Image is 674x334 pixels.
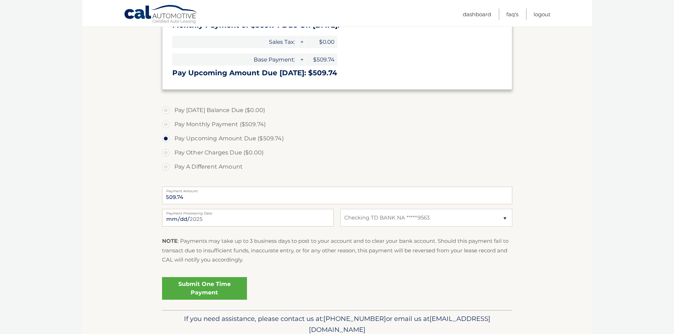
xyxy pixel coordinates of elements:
[172,36,298,48] span: Sales Tax:
[463,8,491,20] a: Dashboard
[162,117,512,131] label: Pay Monthly Payment ($509.74)
[506,8,518,20] a: FAQ's
[162,187,512,204] input: Payment Amount
[162,103,512,117] label: Pay [DATE] Balance Due ($0.00)
[298,36,305,48] span: +
[162,238,178,244] strong: NOTE
[162,160,512,174] label: Pay A Different Amount
[534,8,551,20] a: Logout
[298,53,305,66] span: +
[162,187,512,192] label: Payment Amount
[305,36,337,48] span: $0.00
[124,5,198,25] a: Cal Automotive
[162,131,512,146] label: Pay Upcoming Amount Due ($509.74)
[305,53,337,66] span: $509.74
[162,209,334,227] input: Payment Date
[172,69,502,77] h3: Pay Upcoming Amount Due [DATE]: $509.74
[162,146,512,160] label: Pay Other Charges Due ($0.00)
[162,236,512,264] p: : Payments may take up to 3 business days to post to your account and to clear your bank account....
[323,315,386,323] span: [PHONE_NUMBER]
[172,53,298,66] span: Base Payment:
[162,277,247,300] a: Submit One Time Payment
[162,209,334,215] label: Payment Processing Date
